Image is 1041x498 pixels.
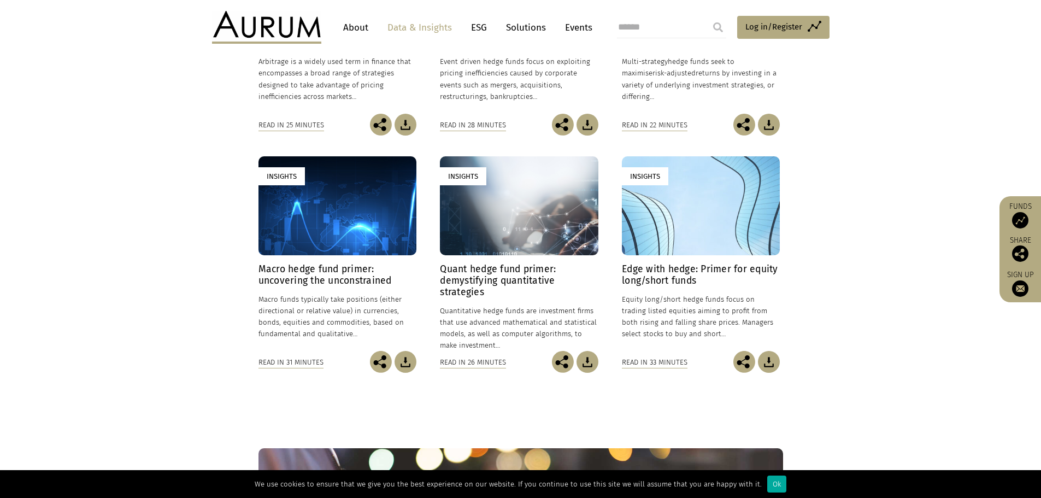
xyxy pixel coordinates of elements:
img: Share this post [552,114,574,136]
img: Share this post [733,114,755,136]
a: Funds [1005,202,1036,229]
h4: Quant hedge fund primer: demystifying quantitative strategies [440,263,598,298]
span: Log in/Register [745,20,802,33]
p: Event driven hedge funds focus on exploiting pricing inefficiencies caused by corporate events su... [440,56,598,102]
a: ESG [466,17,492,38]
img: Share this post [370,114,392,136]
div: Read in 25 minutes [258,119,324,131]
h4: Macro hedge fund primer: uncovering the unconstrained [258,263,416,286]
div: Insights [258,167,305,185]
img: Download Article [758,351,780,373]
input: Submit [707,16,729,38]
div: Read in 31 minutes [258,356,324,368]
img: Sign up to our newsletter [1012,280,1028,297]
a: Insights Macro hedge fund primer: uncovering the unconstrained Macro funds typically take positio... [258,156,416,351]
div: Share [1005,237,1036,262]
p: hedge funds seek to maximise returns by investing in a variety of underlying investment strategie... [622,56,780,102]
img: Download Article [577,114,598,136]
img: Access Funds [1012,212,1028,229]
div: Read in 28 minutes [440,119,506,131]
img: Aurum [212,11,321,44]
a: Solutions [501,17,551,38]
img: Download Article [758,114,780,136]
div: Read in 22 minutes [622,119,687,131]
a: Data & Insights [382,17,457,38]
p: Arbitrage is a widely used term in finance that encompasses a broad range of strategies designed ... [258,56,416,102]
a: Sign up [1005,270,1036,297]
a: Insights Quant hedge fund primer: demystifying quantitative strategies Quantitative hedge funds a... [440,156,598,351]
img: Share this post [733,351,755,373]
a: Log in/Register [737,16,830,39]
a: About [338,17,374,38]
img: Download Article [395,351,416,373]
img: Download Article [577,351,598,373]
a: Events [560,17,592,38]
a: Insights Edge with hedge: Primer for equity long/short funds Equity long/short hedge funds focus ... [622,156,780,351]
div: Insights [622,167,668,185]
p: Quantitative hedge funds are investment firms that use advanced mathematical and statistical mode... [440,305,598,351]
div: Ok [767,476,786,493]
p: Equity long/short hedge funds focus on trading listed equities aiming to profit from both rising ... [622,294,780,340]
p: Macro funds typically take positions (either directional or relative value) in currencies, bonds,... [258,294,416,340]
div: Read in 33 minutes [622,356,687,368]
div: Insights [440,167,486,185]
img: Download Article [395,114,416,136]
div: Read in 26 minutes [440,356,506,368]
img: Share this post [552,351,574,373]
img: Share this post [1012,245,1028,262]
img: Share this post [370,351,392,373]
h4: Edge with hedge: Primer for equity long/short funds [622,263,780,286]
span: risk-adjusted [652,69,696,77]
span: Multi-strategy [622,57,668,66]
